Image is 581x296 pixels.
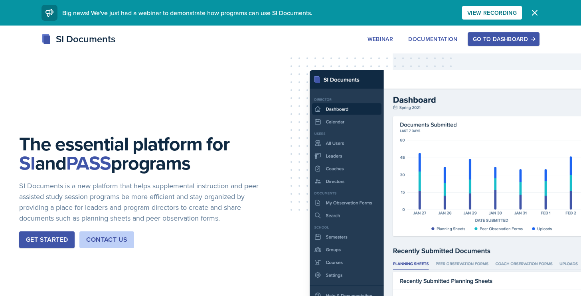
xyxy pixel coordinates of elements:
[26,235,68,245] div: Get Started
[462,6,522,20] button: View Recording
[86,235,127,245] div: Contact Us
[403,32,463,46] button: Documentation
[467,10,517,16] div: View Recording
[408,36,458,42] div: Documentation
[62,8,312,17] span: Big news! We've just had a webinar to demonstrate how programs can use SI Documents.
[41,32,115,46] div: SI Documents
[79,231,134,248] button: Contact Us
[468,32,539,46] button: Go to Dashboard
[368,36,393,42] div: Webinar
[473,36,534,42] div: Go to Dashboard
[362,32,398,46] button: Webinar
[19,231,75,248] button: Get Started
